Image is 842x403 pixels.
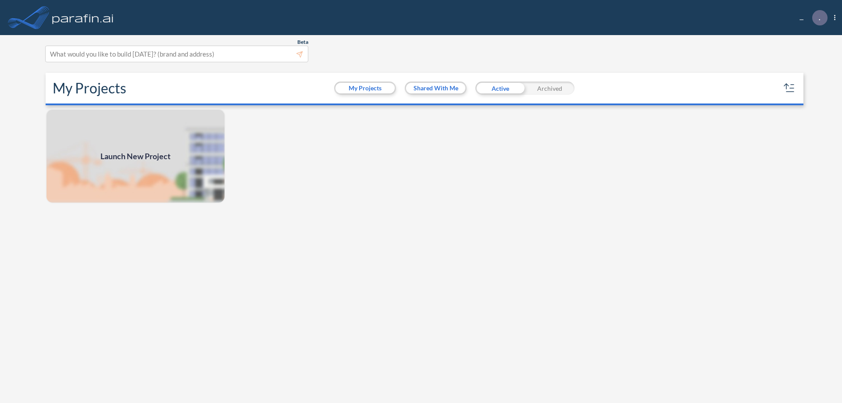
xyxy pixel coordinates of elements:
[406,83,465,93] button: Shared With Me
[525,82,574,95] div: Archived
[335,83,395,93] button: My Projects
[786,10,835,25] div: ...
[53,80,126,96] h2: My Projects
[50,9,115,26] img: logo
[297,39,308,46] span: Beta
[819,14,821,21] p: .
[782,81,796,95] button: sort
[100,150,171,162] span: Launch New Project
[46,109,225,203] a: Launch New Project
[475,82,525,95] div: Active
[46,109,225,203] img: add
